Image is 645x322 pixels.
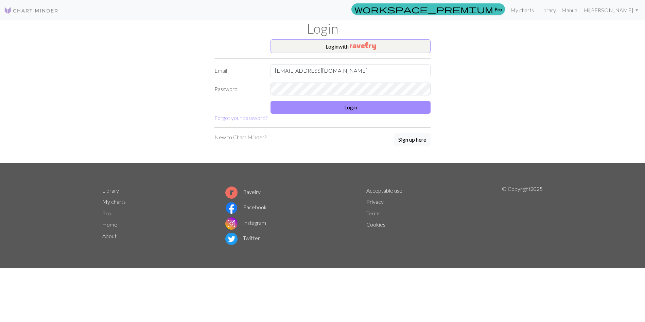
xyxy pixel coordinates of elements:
img: Ravelry logo [225,186,238,199]
img: Twitter logo [225,233,238,245]
button: Sign up here [394,133,431,146]
a: Manual [559,3,581,17]
img: Instagram logo [225,217,238,230]
button: Login [271,101,431,114]
p: New to Chart Minder? [214,133,266,141]
a: Terms [366,210,381,216]
a: Twitter [225,235,260,241]
span: workspace_premium [354,4,493,14]
a: About [102,233,117,239]
a: Home [102,221,117,228]
a: Cookies [366,221,385,228]
a: Ravelry [225,189,261,195]
a: Instagram [225,219,266,226]
a: Library [537,3,559,17]
a: My charts [508,3,537,17]
a: Privacy [366,198,384,205]
a: Sign up here [394,133,431,147]
label: Password [210,83,266,95]
h1: Login [98,20,547,37]
label: Email [210,64,266,77]
img: Facebook logo [225,202,238,214]
a: Acceptable use [366,187,402,194]
a: Library [102,187,119,194]
p: © Copyright 2025 [502,185,543,247]
a: Forgot your password? [214,114,267,121]
a: Facebook [225,204,267,210]
a: Pro [351,3,505,15]
a: My charts [102,198,126,205]
button: Loginwith [271,39,431,53]
a: Hi[PERSON_NAME] [581,3,641,17]
a: Pro [102,210,111,216]
img: Ravelry [350,42,376,50]
img: Logo [4,6,58,15]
